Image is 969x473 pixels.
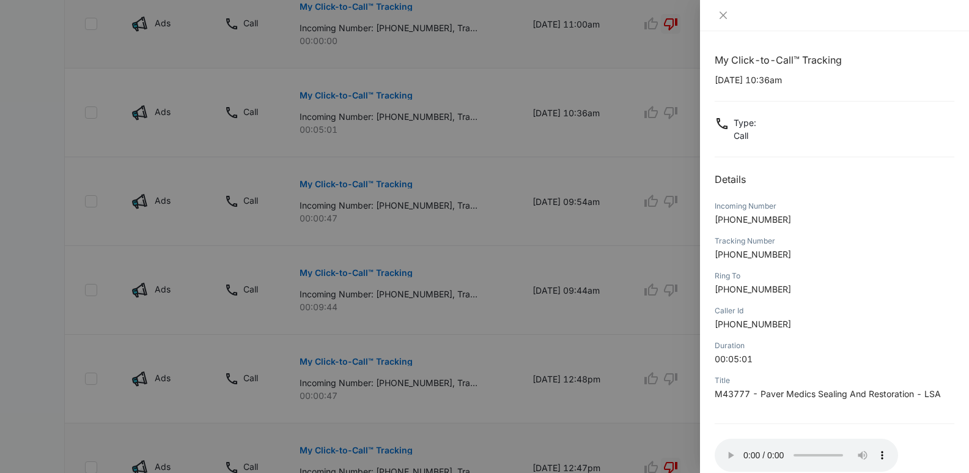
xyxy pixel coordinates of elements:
div: Duration [715,340,954,351]
audio: Your browser does not support the audio tag. [715,439,898,472]
h1: My Click-to-Call™ Tracking [715,53,954,67]
span: [PHONE_NUMBER] [715,249,791,259]
div: Title [715,375,954,386]
h2: Details [715,172,954,187]
span: [PHONE_NUMBER] [715,319,791,329]
span: close [718,10,728,20]
span: 00:05:01 [715,354,753,364]
div: Caller Id [715,305,954,316]
button: Close [715,10,732,21]
div: Incoming Number [715,201,954,212]
p: Type : [734,116,756,129]
span: [PHONE_NUMBER] [715,284,791,294]
p: [DATE] 10:36am [715,73,954,86]
div: Tracking Number [715,236,954,247]
div: Ring To [715,270,954,281]
span: [PHONE_NUMBER] [715,214,791,225]
span: M43777 - Paver Medics Sealing And Restoration - LSA [715,389,941,399]
p: Call [734,129,756,142]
